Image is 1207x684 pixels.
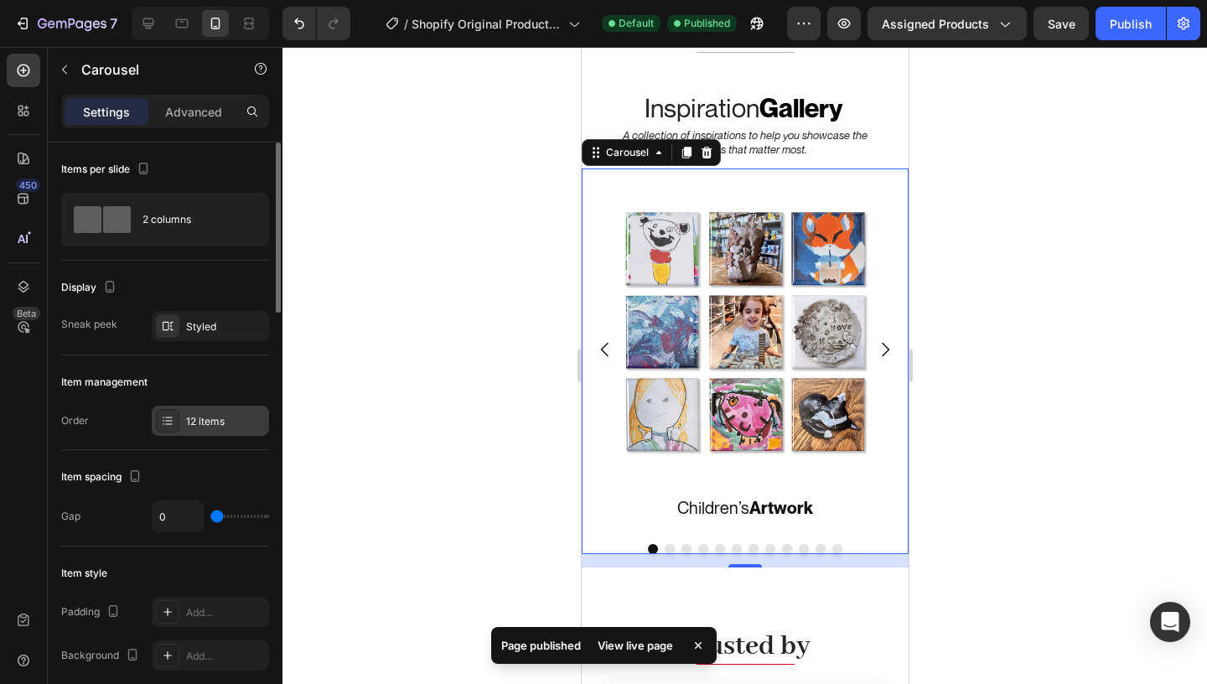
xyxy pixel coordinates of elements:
[404,15,408,33] span: /
[1110,15,1152,33] div: Publish
[582,47,909,684] iframe: Design area
[142,200,245,239] div: 2 columns
[16,179,40,192] div: 450
[882,15,989,33] span: Assigned Products
[1048,17,1075,31] span: Save
[619,16,654,31] span: Default
[61,509,80,524] div: Gap
[186,319,265,334] div: Styled
[684,16,730,31] span: Published
[13,307,40,320] div: Beta
[186,649,265,664] div: Add...
[588,634,683,657] div: View live page
[61,601,123,624] div: Padding
[110,13,117,34] p: 7
[81,60,224,80] p: Carousel
[61,277,120,299] div: Display
[186,605,265,620] div: Add...
[83,103,130,121] p: Settings
[501,637,581,654] p: Page published
[61,375,148,390] div: Item management
[1096,7,1166,40] button: Publish
[1150,602,1190,642] div: Open Intercom Messenger
[412,15,562,33] span: Shopify Original Product Template
[153,501,203,531] input: Auto
[165,103,222,121] p: Advanced
[61,317,117,332] div: Sneak peek
[61,158,153,181] div: Items per slide
[868,7,1027,40] button: Assigned Products
[61,566,107,581] div: Item style
[61,466,145,489] div: Item spacing
[61,413,89,428] div: Order
[1033,7,1089,40] button: Save
[61,645,142,667] div: Background
[7,7,125,40] button: 7
[186,414,265,429] div: 12 items
[282,7,350,40] div: Undo/Redo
